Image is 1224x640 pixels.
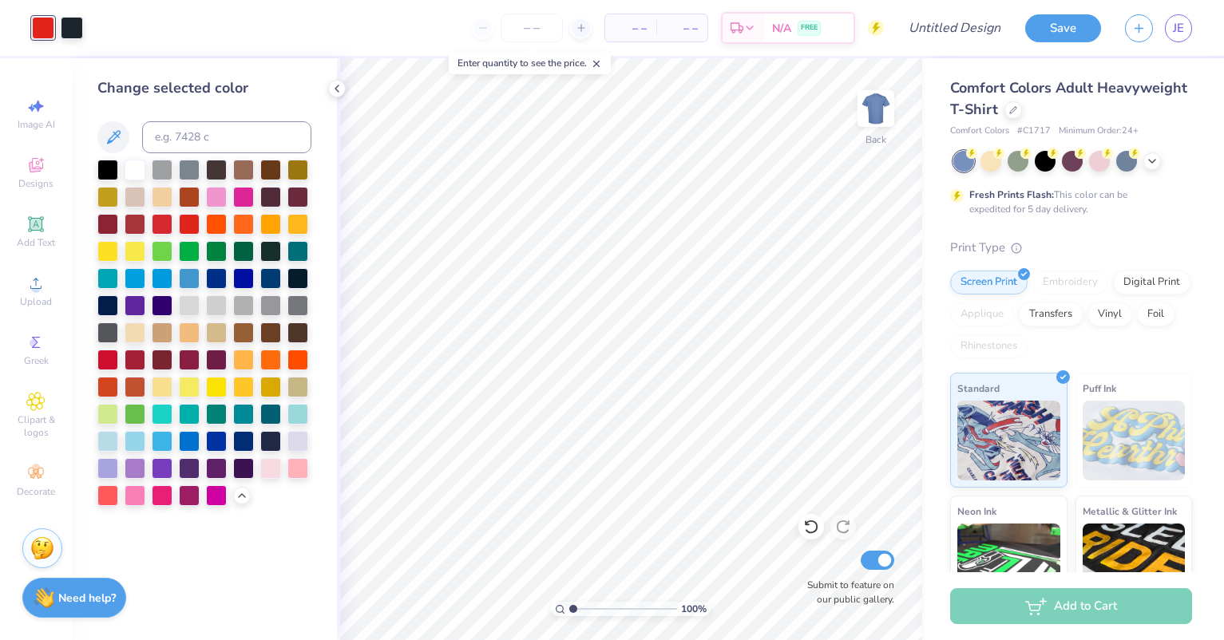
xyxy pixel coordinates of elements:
[1083,503,1177,520] span: Metallic & Glitter Ink
[1017,124,1051,138] span: # C1717
[1087,302,1132,326] div: Vinyl
[449,52,611,74] div: Enter quantity to see the price.
[24,354,49,367] span: Greek
[801,22,818,34] span: FREE
[969,188,1166,216] div: This color can be expedited for 5 day delivery.
[681,602,707,616] span: 100 %
[798,578,894,606] label: Submit to feature on our public gallery.
[866,132,886,147] div: Back
[18,118,55,131] span: Image AI
[950,271,1028,294] div: Screen Print
[1032,271,1108,294] div: Embroidery
[1113,271,1190,294] div: Digital Print
[969,188,1054,201] strong: Fresh Prints Flash:
[957,380,1000,397] span: Standard
[1083,523,1186,603] img: Metallic & Glitter Ink
[8,413,64,439] span: Clipart & logos
[17,485,55,498] span: Decorate
[950,334,1028,358] div: Rhinestones
[1137,302,1174,326] div: Foil
[20,295,52,308] span: Upload
[501,14,563,42] input: – –
[1173,19,1184,38] span: JE
[950,239,1192,257] div: Print Type
[896,12,1013,44] input: Untitled Design
[58,591,116,606] strong: Need help?
[666,20,698,37] span: – –
[957,523,1060,603] img: Neon Ink
[860,93,892,124] img: Back
[142,121,311,153] input: e.g. 7428 c
[1165,14,1192,42] a: JE
[1019,302,1083,326] div: Transfers
[1083,401,1186,480] img: Puff Ink
[950,302,1014,326] div: Applique
[772,20,791,37] span: N/A
[950,124,1009,138] span: Comfort Colors
[17,236,55,249] span: Add Text
[1083,380,1116,397] span: Puff Ink
[18,177,53,190] span: Designs
[1059,124,1139,138] span: Minimum Order: 24 +
[957,401,1060,480] img: Standard
[950,78,1187,119] span: Comfort Colors Adult Heavyweight T-Shirt
[957,503,996,520] span: Neon Ink
[615,20,647,37] span: – –
[1025,14,1101,42] button: Save
[97,77,311,99] div: Change selected color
